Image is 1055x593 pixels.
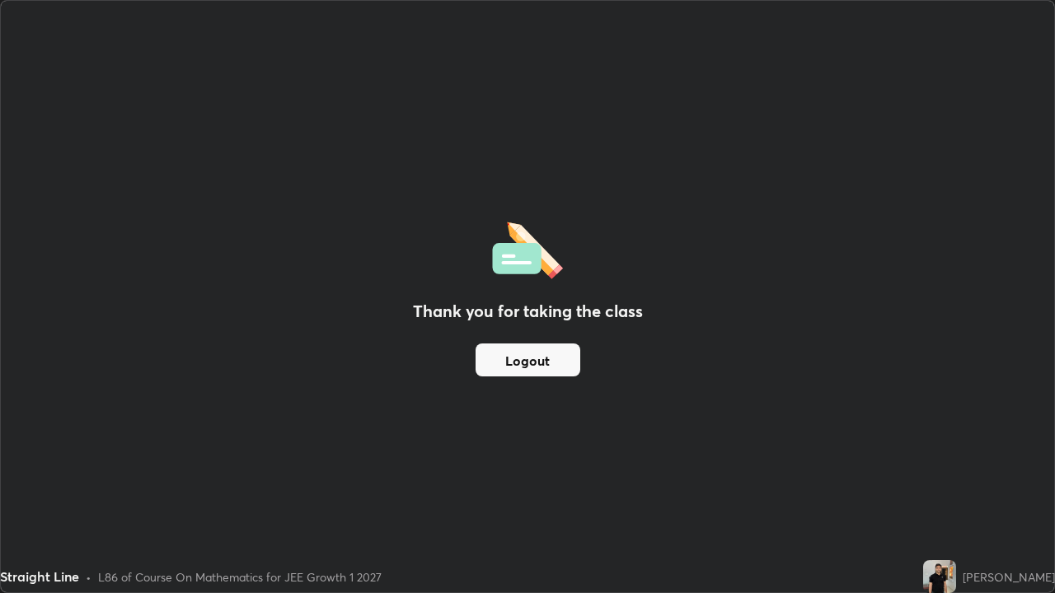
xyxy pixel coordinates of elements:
[923,560,956,593] img: 098a6166d9bb4ad3a3ccfdcc9c8a09dd.jpg
[963,568,1055,586] div: [PERSON_NAME]
[492,217,563,279] img: offlineFeedback.1438e8b3.svg
[413,299,643,324] h2: Thank you for taking the class
[476,343,580,376] button: Logout
[86,568,91,586] div: •
[98,568,382,586] div: L86 of Course On Mathematics for JEE Growth 1 2027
